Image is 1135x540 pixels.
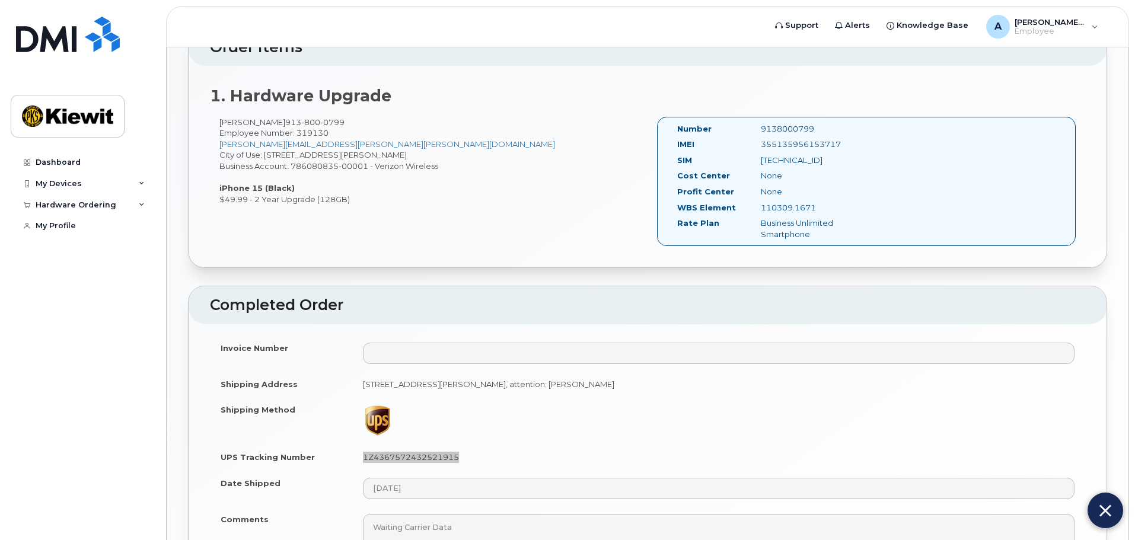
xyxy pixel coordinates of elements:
label: Shipping Address [221,379,298,390]
span: 913 [285,117,345,127]
div: Adam.Freeman [978,15,1107,39]
span: Support [785,20,818,31]
h2: Order Items [210,39,1085,56]
span: Alerts [845,20,870,31]
h2: Completed Order [210,297,1085,314]
label: Invoice Number [221,343,288,354]
a: 1Z4367572432521915 [363,452,459,462]
label: Shipping Method [221,404,295,416]
td: [STREET_ADDRESS][PERSON_NAME], attention: [PERSON_NAME] [352,371,1085,397]
a: Alerts [827,14,878,37]
span: Knowledge Base [897,20,968,31]
img: ups-065b5a60214998095c38875261380b7f924ec8f6fe06ec167ae1927634933c50.png [363,404,393,437]
label: Cost Center [677,170,730,181]
span: A [994,20,1002,34]
div: None [752,186,869,197]
label: Comments [221,514,269,525]
a: [PERSON_NAME][EMAIL_ADDRESS][PERSON_NAME][PERSON_NAME][DOMAIN_NAME] [219,139,555,149]
span: 800 [301,117,320,127]
span: 0799 [320,117,345,127]
div: Business Unlimited Smartphone [752,218,869,239]
label: WBS Element [677,202,736,213]
label: Profit Center [677,186,734,197]
label: IMEI [677,139,694,150]
div: [PERSON_NAME] City of Use: [STREET_ADDRESS][PERSON_NAME] Business Account: 786080835-00001 - Veri... [210,117,648,205]
span: Employee [1015,27,1086,36]
img: Close chat [1099,501,1111,520]
iframe: Five9 LiveChat [892,178,1129,534]
div: [TECHNICAL_ID] [752,155,869,166]
a: Support [767,14,827,37]
div: 9138000799 [752,123,869,135]
label: Rate Plan [677,218,719,229]
label: UPS Tracking Number [221,452,315,463]
strong: 1. Hardware Upgrade [210,86,391,106]
label: SIM [677,155,692,166]
div: 110309.1671 [752,202,869,213]
div: None [752,170,869,181]
label: Number [677,123,712,135]
div: 355135956153717 [752,139,869,150]
a: Knowledge Base [878,14,977,37]
strong: iPhone 15 (Black) [219,183,295,193]
label: Date Shipped [221,478,280,489]
span: [PERSON_NAME].[PERSON_NAME] [1015,17,1086,27]
span: Employee Number: 319130 [219,128,329,138]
